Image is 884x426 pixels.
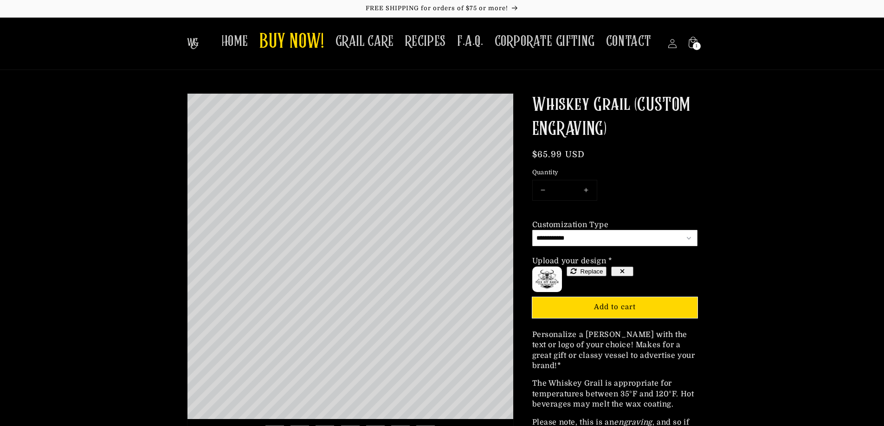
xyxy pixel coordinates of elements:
img: The Whiskey Grail [187,38,199,49]
button: Replace [567,267,607,276]
span: HOME [221,32,248,51]
span: CONTACT [606,32,652,51]
span: BUY NOW! [259,30,324,55]
span: CORPORATE GIFTING [495,32,595,51]
span: $65.99 USD [532,150,585,159]
a: CORPORATE GIFTING [489,27,600,56]
img: 9k= [532,267,562,292]
a: HOME [216,27,254,56]
h1: Whiskey Grail (CUSTOM ENGRAVING) [532,93,697,141]
span: The Whiskey Grail is appropriate for temperatures between 35°F and 120°F. Hot beverages may melt ... [532,379,694,408]
label: Quantity [532,168,697,177]
span: 1 [696,42,698,50]
div: Upload your design [532,256,613,266]
span: GRAIL CARE [336,32,394,51]
button: Add to cart [532,297,697,318]
span: RECIPES [405,32,446,51]
div: Customization Type [532,220,609,230]
span: F.A.Q. [457,32,484,51]
p: Personalize a [PERSON_NAME] with the text or logo of your choice! Makes for a great gift or class... [532,330,697,371]
a: RECIPES [400,27,452,56]
span: Add to cart [594,303,636,311]
p: FREE SHIPPING for orders of $75 or more! [9,5,875,13]
a: BUY NOW! [254,24,330,61]
a: F.A.Q. [452,27,489,56]
a: CONTACT [600,27,657,56]
a: GRAIL CARE [330,27,400,56]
